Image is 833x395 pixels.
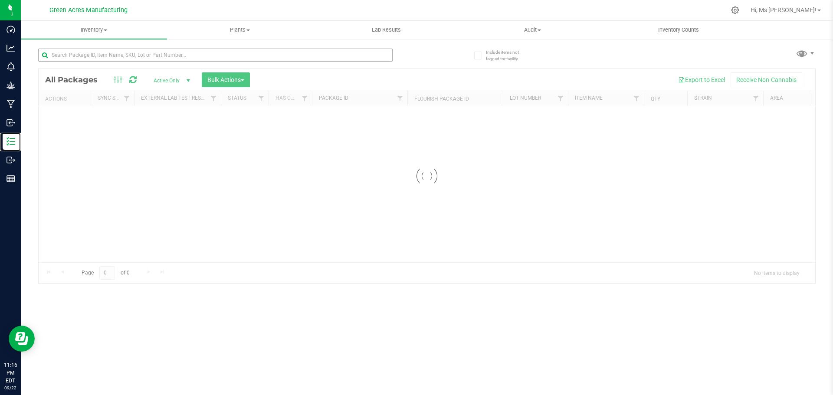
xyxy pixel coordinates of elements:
[4,385,17,391] p: 09/22
[7,156,15,164] inline-svg: Outbound
[167,26,313,34] span: Plants
[21,26,167,34] span: Inventory
[7,44,15,52] inline-svg: Analytics
[7,25,15,34] inline-svg: Dashboard
[360,26,413,34] span: Lab Results
[7,174,15,183] inline-svg: Reports
[7,62,15,71] inline-svg: Monitoring
[459,21,606,39] a: Audit
[751,7,817,13] span: Hi, Ms [PERSON_NAME]!
[486,49,529,62] span: Include items not tagged for facility
[460,26,605,34] span: Audit
[7,118,15,127] inline-svg: Inbound
[7,137,15,146] inline-svg: Inventory
[7,81,15,90] inline-svg: Grow
[9,326,35,352] iframe: Resource center
[646,26,711,34] span: Inventory Counts
[21,21,167,39] a: Inventory
[730,6,741,14] div: Manage settings
[606,21,752,39] a: Inventory Counts
[4,361,17,385] p: 11:16 PM EDT
[38,49,393,62] input: Search Package ID, Item Name, SKU, Lot or Part Number...
[7,100,15,108] inline-svg: Manufacturing
[167,21,313,39] a: Plants
[49,7,128,14] span: Green Acres Manufacturing
[313,21,459,39] a: Lab Results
